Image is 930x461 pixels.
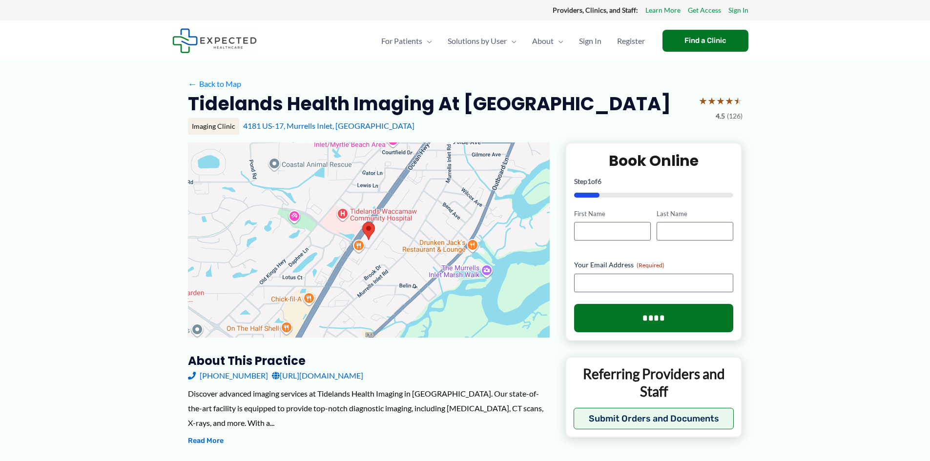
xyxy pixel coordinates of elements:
[574,209,651,219] label: First Name
[440,24,524,58] a: Solutions by UserMenu Toggle
[657,209,733,219] label: Last Name
[716,110,725,122] span: 4.5
[645,4,681,17] a: Learn More
[188,92,671,116] h2: Tidelands Health Imaging at [GEOGRAPHIC_DATA]
[574,260,734,270] label: Your Email Address
[188,435,224,447] button: Read More
[381,24,422,58] span: For Patients
[609,24,653,58] a: Register
[422,24,432,58] span: Menu Toggle
[524,24,571,58] a: AboutMenu Toggle
[716,92,725,110] span: ★
[373,24,440,58] a: For PatientsMenu Toggle
[554,24,563,58] span: Menu Toggle
[574,365,734,401] p: Referring Providers and Staff
[188,386,550,430] div: Discover advanced imaging services at Tidelands Health Imaging in [GEOGRAPHIC_DATA]. Our state-of...
[172,28,257,53] img: Expected Healthcare Logo - side, dark font, small
[579,24,601,58] span: Sign In
[598,177,601,185] span: 6
[188,77,241,91] a: ←Back to Map
[587,177,591,185] span: 1
[662,30,748,52] a: Find a Clinic
[571,24,609,58] a: Sign In
[574,408,734,429] button: Submit Orders and Documents
[507,24,517,58] span: Menu Toggle
[188,79,197,88] span: ←
[553,6,638,14] strong: Providers, Clinics, and Staff:
[688,4,721,17] a: Get Access
[617,24,645,58] span: Register
[699,92,707,110] span: ★
[188,368,268,383] a: [PHONE_NUMBER]
[707,92,716,110] span: ★
[373,24,653,58] nav: Primary Site Navigation
[532,24,554,58] span: About
[574,151,734,170] h2: Book Online
[734,92,743,110] span: ★
[725,92,734,110] span: ★
[637,261,664,269] span: (Required)
[727,110,743,122] span: (126)
[272,368,363,383] a: [URL][DOMAIN_NAME]
[574,178,734,185] p: Step of
[243,121,414,130] a: 4181 US-17, Murrells Inlet, [GEOGRAPHIC_DATA]
[188,118,239,135] div: Imaging Clinic
[728,4,748,17] a: Sign In
[448,24,507,58] span: Solutions by User
[188,353,550,368] h3: About this practice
